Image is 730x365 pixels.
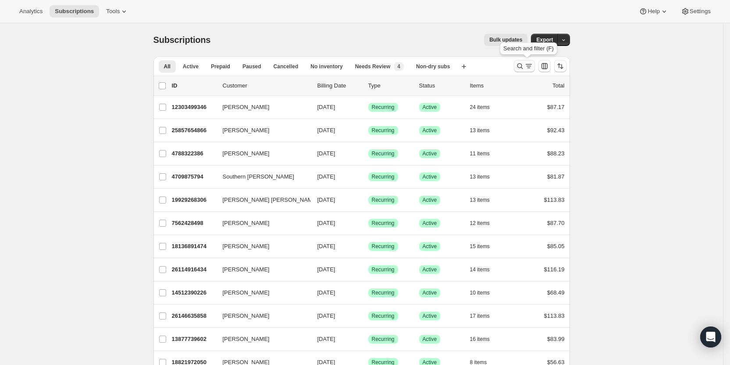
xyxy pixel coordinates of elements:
button: [PERSON_NAME] [217,286,305,300]
span: [DATE] [317,289,335,296]
span: 13 items [470,127,490,134]
span: [PERSON_NAME] [223,312,270,320]
span: Subscriptions [55,8,94,15]
span: [PERSON_NAME] [223,149,270,158]
p: ID [172,81,216,90]
span: Active [423,266,437,273]
span: $87.17 [547,104,565,110]
span: $116.19 [544,266,565,273]
button: [PERSON_NAME] [217,216,305,230]
span: Recurring [372,336,395,343]
button: Customize table column order and visibility [538,60,551,72]
button: 15 items [470,240,499,253]
button: 24 items [470,101,499,113]
span: Recurring [372,289,395,296]
span: [PERSON_NAME] [223,219,270,228]
span: $113.83 [544,197,565,203]
div: 25857654866[PERSON_NAME][DATE]SuccessRecurringSuccessActive13 items$92.43 [172,124,565,137]
button: Export [531,34,558,46]
div: Type [368,81,412,90]
div: 26114916434[PERSON_NAME][DATE]SuccessRecurringSuccessActive14 items$116.19 [172,263,565,276]
span: [DATE] [317,150,335,157]
button: 12 items [470,217,499,229]
p: 12303499346 [172,103,216,112]
button: Bulk updates [484,34,527,46]
span: $85.05 [547,243,565,249]
span: Active [423,289,437,296]
span: Active [423,150,437,157]
button: Sort the results [554,60,566,72]
button: 13 items [470,171,499,183]
button: Southern [PERSON_NAME] [217,170,305,184]
span: Recurring [372,266,395,273]
span: 4 [397,63,400,70]
button: [PERSON_NAME] [217,123,305,137]
span: Recurring [372,243,395,250]
div: Open Intercom Messenger [700,326,721,347]
span: 12 items [470,220,490,227]
span: 13 items [470,197,490,204]
div: 18136891474[PERSON_NAME][DATE]SuccessRecurringSuccessActive15 items$85.05 [172,240,565,253]
button: 13 items [470,124,499,137]
span: [DATE] [317,197,335,203]
span: [PERSON_NAME] [223,335,270,344]
span: [PERSON_NAME] [223,126,270,135]
span: 10 items [470,289,490,296]
span: Recurring [372,127,395,134]
button: Analytics [14,5,48,18]
div: 26146635858[PERSON_NAME][DATE]SuccessRecurringSuccessActive17 items$113.83 [172,310,565,322]
button: Create new view [457,60,471,73]
span: Active [423,127,437,134]
button: 17 items [470,310,499,322]
span: 24 items [470,104,490,111]
div: 4709875794Southern [PERSON_NAME][DATE]SuccessRecurringSuccessActive13 items$81.87 [172,171,565,183]
span: Prepaid [211,63,230,70]
p: 26114916434 [172,265,216,274]
span: [PERSON_NAME] [223,103,270,112]
span: [DATE] [317,104,335,110]
span: Active [423,173,437,180]
span: $87.70 [547,220,565,226]
p: 25857654866 [172,126,216,135]
span: Active [423,197,437,204]
span: [DATE] [317,336,335,342]
span: 17 items [470,312,490,319]
p: 14512390226 [172,288,216,297]
div: 19929268306[PERSON_NAME] [PERSON_NAME][DATE]SuccessRecurringSuccessActive13 items$113.83 [172,194,565,206]
span: Active [183,63,199,70]
span: Subscriptions [153,35,211,45]
p: Customer [223,81,310,90]
span: Non-dry subs [416,63,450,70]
button: [PERSON_NAME] [217,100,305,114]
p: 18136891474 [172,242,216,251]
div: Items [470,81,514,90]
span: No inventory [310,63,342,70]
p: Total [552,81,564,90]
p: 7562428498 [172,219,216,228]
span: $81.87 [547,173,565,180]
p: 19929268306 [172,196,216,204]
span: [DATE] [317,266,335,273]
span: Analytics [19,8,43,15]
span: [DATE] [317,220,335,226]
span: Recurring [372,150,395,157]
div: IDCustomerBilling DateTypeStatusItemsTotal [172,81,565,90]
button: [PERSON_NAME] [PERSON_NAME] [217,193,305,207]
button: [PERSON_NAME] [217,332,305,346]
span: Active [423,336,437,343]
button: 13 items [470,194,499,206]
button: [PERSON_NAME] [217,263,305,277]
span: [DATE] [317,312,335,319]
span: Settings [690,8,711,15]
span: $68.49 [547,289,565,296]
span: [PERSON_NAME] [223,242,270,251]
span: 15 items [470,243,490,250]
button: 16 items [470,333,499,345]
span: 13 items [470,173,490,180]
button: [PERSON_NAME] [217,147,305,161]
span: Active [423,220,437,227]
span: Help [648,8,659,15]
p: 13877739602 [172,335,216,344]
span: Recurring [372,197,395,204]
span: Active [423,104,437,111]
